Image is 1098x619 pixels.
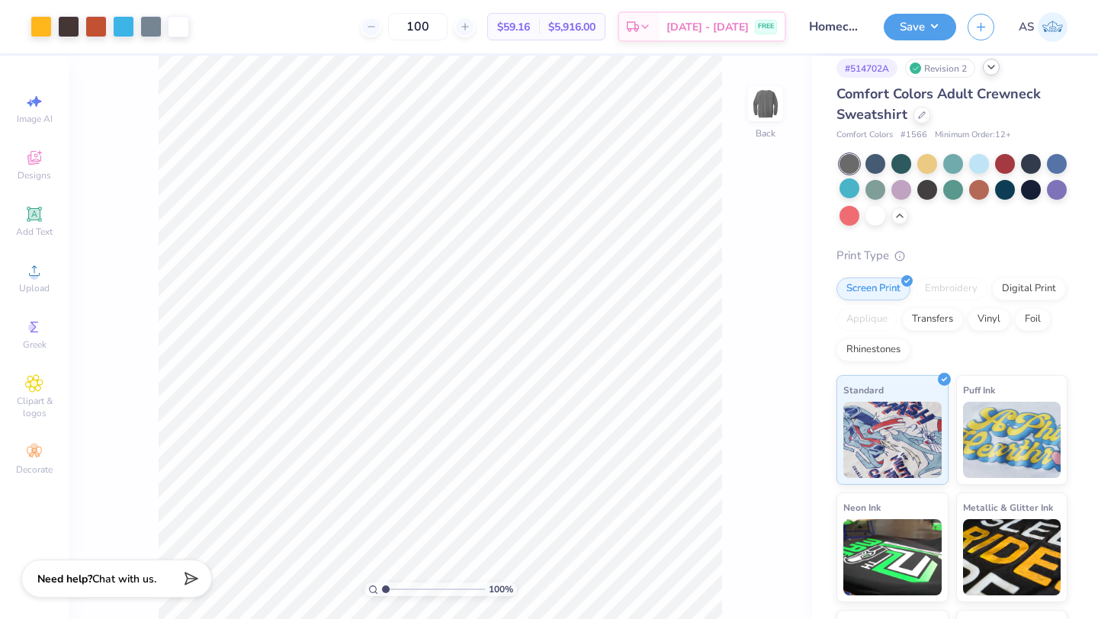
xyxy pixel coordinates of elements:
span: Chat with us. [92,572,156,586]
span: 100 % [489,582,513,596]
div: Screen Print [836,277,910,300]
div: Digital Print [992,277,1066,300]
div: Applique [836,308,897,331]
span: FREE [758,21,774,32]
div: # 514702A [836,59,897,78]
span: Standard [843,382,884,398]
span: Comfort Colors [836,129,893,142]
span: $5,916.00 [548,19,596,35]
span: Minimum Order: 12 + [935,129,1011,142]
input: – – [388,13,448,40]
span: Metallic & Glitter Ink [963,499,1053,515]
span: Greek [23,338,47,351]
span: $59.16 [497,19,530,35]
span: Puff Ink [963,382,995,398]
span: Clipart & logos [8,395,61,419]
div: Foil [1015,308,1051,331]
span: AS [1019,18,1034,36]
div: Rhinestones [836,338,910,361]
div: Embroidery [915,277,987,300]
span: Comfort Colors Adult Crewneck Sweatshirt [836,85,1041,123]
div: Transfers [902,308,963,331]
img: Standard [843,402,942,478]
img: Back [750,88,781,119]
div: Vinyl [968,308,1010,331]
a: AS [1019,12,1067,42]
span: Neon Ink [843,499,881,515]
span: Designs [18,169,51,181]
strong: Need help? [37,572,92,586]
img: Aniya Sparrow [1038,12,1067,42]
img: Metallic & Glitter Ink [963,519,1061,595]
span: [DATE] - [DATE] [666,19,749,35]
span: Image AI [17,113,53,125]
img: Puff Ink [963,402,1061,478]
span: Add Text [16,226,53,238]
div: Print Type [836,247,1067,265]
div: Revision 2 [905,59,975,78]
span: # 1566 [901,129,927,142]
input: Untitled Design [798,11,872,42]
button: Save [884,14,956,40]
span: Decorate [16,463,53,476]
div: Back [756,127,775,140]
img: Neon Ink [843,519,942,595]
span: Upload [19,282,50,294]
